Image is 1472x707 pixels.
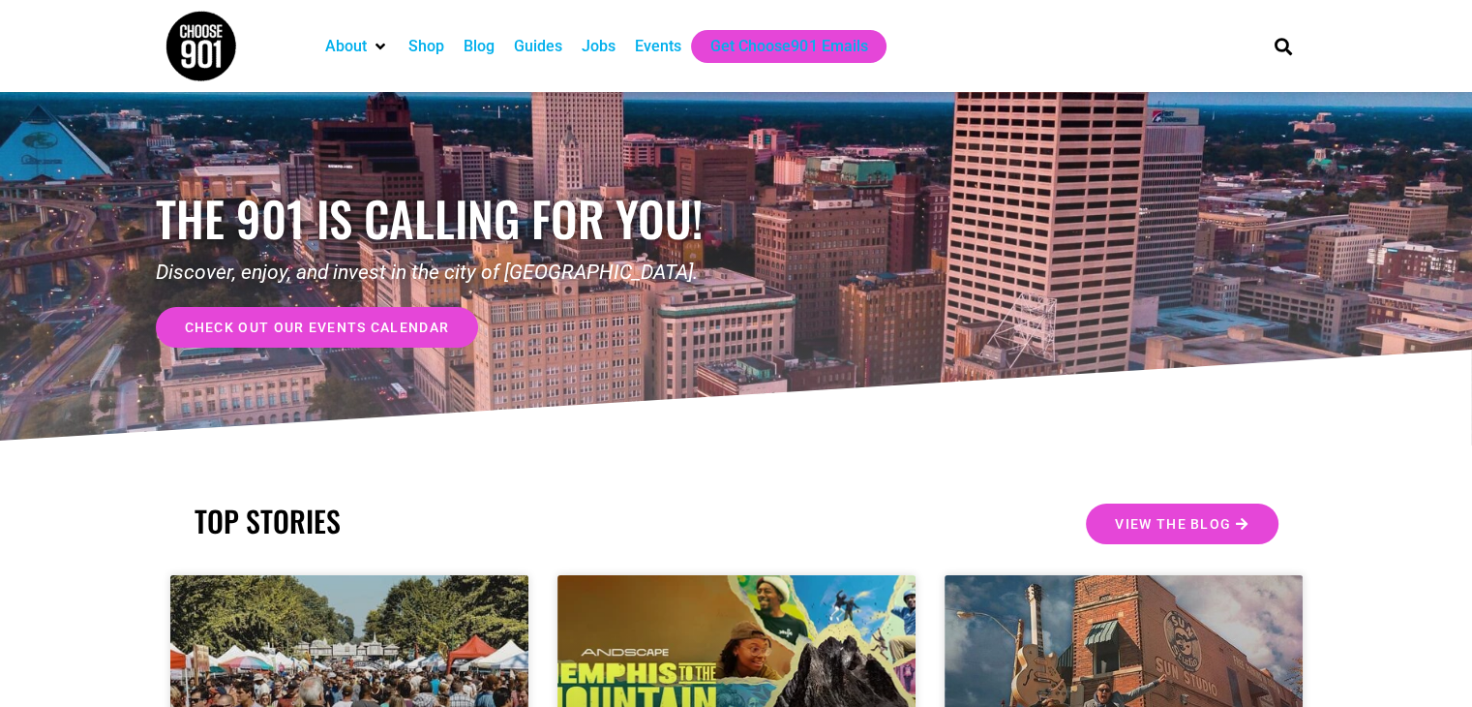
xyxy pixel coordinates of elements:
[408,35,444,58] a: Shop
[710,35,867,58] a: Get Choose901 Emails
[156,307,479,348] a: check out our events calendar
[156,190,736,247] h1: the 901 is calling for you!
[1115,517,1231,531] span: View the Blog
[464,35,495,58] a: Blog
[156,258,736,289] p: Discover, enjoy, and invest in the city of [GEOGRAPHIC_DATA].
[315,30,1241,63] nav: Main nav
[514,35,562,58] a: Guides
[582,35,616,58] a: Jobs
[325,35,367,58] a: About
[185,321,450,334] span: check out our events calendar
[315,30,399,63] div: About
[635,35,681,58] a: Events
[1086,504,1277,544] a: View the Blog
[1267,30,1299,62] div: Search
[195,504,727,538] h2: TOP STORIES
